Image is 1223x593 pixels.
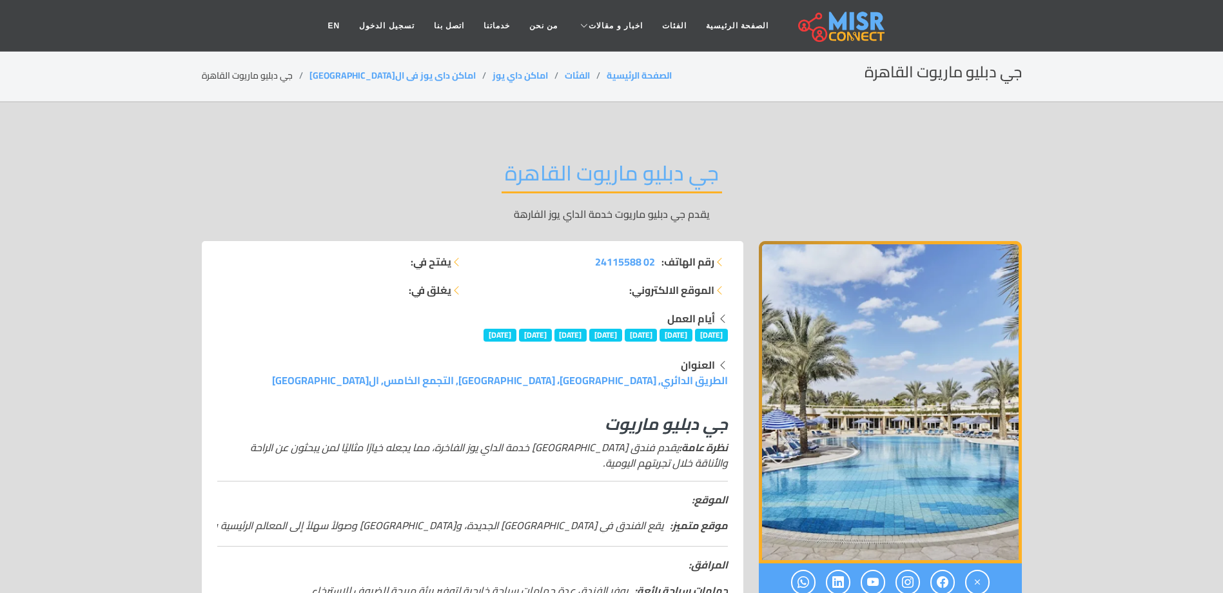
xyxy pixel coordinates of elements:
a: 02 24115588 [595,254,655,269]
strong: يفتح في: [411,254,451,269]
a: من نحن [520,14,567,38]
strong: أيام العمل [667,309,715,328]
h2: جي دبليو ماريوت القاهرة [865,63,1022,82]
img: main.misr_connect [798,10,885,42]
em: جي دبليو ماريوت [605,408,728,440]
a: تسجيل الدخول [349,14,424,38]
span: [DATE] [625,329,658,342]
h2: جي دبليو ماريوت القاهرة [502,160,722,193]
strong: رقم الهاتف: [661,254,714,269]
a: الطريق الدائري, [GEOGRAPHIC_DATA]، [GEOGRAPHIC_DATA], التجمع الخامس, ال[GEOGRAPHIC_DATA] [272,371,728,390]
a: الصفحة الرئيسية [696,14,778,38]
span: [DATE] [660,329,692,342]
span: [DATE] [589,329,622,342]
span: اخبار و مقالات [589,20,643,32]
strong: يغلق في: [409,282,451,298]
img: جي دبليو ماريوت القاهرة [759,241,1022,563]
span: [DATE] [484,329,516,342]
em: يقدم فندق [GEOGRAPHIC_DATA] خدمة الداي يوز الفاخرة، مما يجعله خيارًا مثاليًا لمن يبحثون عن الراحة... [250,438,728,472]
a: اخبار و مقالات [567,14,652,38]
p: يقدم جي دبليو ماريوت خدمة الداي يوز الفارهة [202,206,1022,222]
a: الفئات [565,67,590,84]
span: [DATE] [519,329,552,342]
a: اماكن داى يوز فى ال[GEOGRAPHIC_DATA] [309,67,476,84]
span: 02 24115588 [595,252,655,271]
strong: نظرة عامة: [679,438,728,457]
strong: الموقع: [692,490,728,509]
span: [DATE] [554,329,587,342]
strong: المرافق: [689,555,728,574]
a: الصفحة الرئيسية [607,67,672,84]
a: الفئات [652,14,696,38]
a: EN [318,14,350,38]
a: اتصل بنا [424,14,474,38]
div: 1 / 1 [759,241,1022,563]
strong: العنوان [681,355,715,374]
strong: الموقع الالكتروني: [629,282,714,298]
strong: موقع متميز: [670,516,728,535]
li: جي دبليو ماريوت القاهرة [202,69,309,83]
a: خدماتنا [474,14,520,38]
a: اماكن داي يوز [493,67,548,84]
span: [DATE] [695,329,728,342]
